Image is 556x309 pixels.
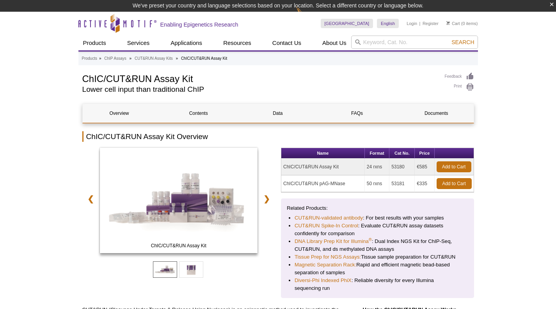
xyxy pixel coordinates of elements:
a: Documents [400,104,473,123]
a: FAQs [320,104,394,123]
td: 24 rxns [365,159,389,175]
a: ❯ [258,190,275,208]
a: Cart [446,21,460,26]
a: Print [445,83,474,91]
h2: ChIC/CUT&RUN Assay Kit Overview [82,131,474,142]
h2: Enabling Epigenetics Research [160,21,238,28]
td: 53180 [389,159,415,175]
a: ❮ [82,190,99,208]
th: Price [415,148,434,159]
img: Your Cart [446,21,450,25]
td: 53181 [389,175,415,192]
a: ChIC/CUT&RUN Assay Kit [100,148,258,255]
th: Format [365,148,389,159]
img: Change Here [296,6,317,24]
a: DNA Library Prep Kit for Illumina® [295,238,372,245]
li: » [99,56,101,61]
button: Search [449,39,476,46]
p: Related Products: [287,204,468,212]
a: Add to Cart [437,178,472,189]
input: Keyword, Cat. No. [351,36,478,49]
a: [GEOGRAPHIC_DATA] [321,19,373,28]
a: Products [82,55,97,62]
a: Tissue Prep for NGS Assays: [295,253,361,261]
li: : Reliable diversity for every Illumina sequencing run [295,277,460,292]
li: Rapid and efficient magnetic bead-based separation of samples [295,261,460,277]
a: Resources [218,36,256,50]
a: About Us [318,36,351,50]
sup: ® [369,237,372,242]
a: Add to Cart [437,161,471,172]
td: €335 [415,175,434,192]
td: ChIC/CUT&RUN pAG-MNase [281,175,365,192]
td: ChIC/CUT&RUN Assay Kit [281,159,365,175]
a: Login [407,21,417,26]
li: : Dual Index NGS Kit for ChIP-Seq, CUT&RUN, and ds methylated DNA assays [295,238,460,253]
a: Data [241,104,314,123]
a: ChIP Assays [104,55,126,62]
a: Diversi-Phi Indexed PhiX [295,277,352,284]
h1: ChIC/CUT&RUN Assay Kit [82,72,437,84]
li: : For best results with your samples [295,214,460,222]
a: CUT&RUN Assay Kits [135,55,173,62]
a: Contents [162,104,235,123]
li: » [130,56,132,61]
a: Applications [166,36,207,50]
span: Search [451,39,474,45]
a: Contact Us [268,36,306,50]
td: €585 [415,159,434,175]
span: ChIC/CUT&RUN Assay Kit [101,242,256,250]
a: CUT&RUN Spike-In Control [295,222,358,230]
th: Cat No. [389,148,415,159]
li: ChIC/CUT&RUN Assay Kit [181,56,227,61]
li: » [176,56,178,61]
h2: Lower cell input than traditional ChIP [82,86,437,93]
td: 50 rxns [365,175,389,192]
a: English [377,19,399,28]
li: (0 items) [446,19,478,28]
li: : Evaluate CUT&RUN assay datasets confidently for comparison [295,222,460,238]
a: CUT&RUN-validated antibody [295,214,363,222]
a: Register [423,21,439,26]
img: ChIC/CUT&RUN Assay Kit [100,148,258,253]
li: | [419,19,421,28]
a: Overview [83,104,156,123]
a: Magnetic Separation Rack: [295,261,356,269]
th: Name [281,148,365,159]
li: Tissue sample preparation for CUT&RUN [295,253,460,261]
a: Products [78,36,111,50]
a: Feedback [445,72,474,81]
a: Services [123,36,155,50]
